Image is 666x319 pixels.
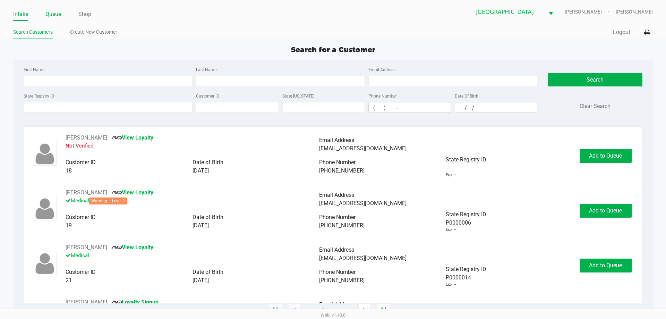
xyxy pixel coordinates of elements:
[193,214,223,220] span: Date of Birth
[66,197,319,205] p: Medical
[282,93,314,99] label: State [US_STATE]
[111,244,153,251] a: View Loyalty
[455,102,537,113] input: Format: MM/DD/YYYY
[446,172,456,178] div: Exp: --
[455,102,538,113] kendo-maskedtextbox: Format: MM/DD/YYYY
[319,159,356,166] span: Phone Number
[319,214,356,220] span: Phone Number
[616,8,653,16] span: [PERSON_NAME]
[66,167,72,174] span: 18
[24,67,44,73] label: First Name
[321,312,345,318] span: Web: v1.40.0
[66,222,72,229] span: 19
[193,269,223,275] span: Date of Birth
[580,259,632,272] button: Add to Queue
[446,211,486,218] span: State Registry ID
[544,4,557,20] button: Select
[111,299,159,305] a: Loyalty Signup
[319,222,365,229] span: [PHONE_NUMBER]
[476,8,540,16] span: [GEOGRAPHIC_DATA]
[89,198,127,204] span: Warning – Level 2
[580,149,632,163] button: Add to Queue
[45,9,61,19] a: Queue
[548,73,642,86] button: Search
[13,28,53,36] a: Search Customers
[446,156,486,163] span: State Registry ID
[111,134,153,141] a: View Loyalty
[66,159,96,166] span: Customer ID
[377,303,390,317] app-submit-button: Move to last page
[269,303,282,317] app-submit-button: Move to first page
[111,189,153,196] a: View Loyalty
[368,67,395,73] label: Email Address
[589,207,622,214] span: Add to Queue
[446,274,471,282] span: P0000014
[13,9,28,19] a: Intake
[580,102,610,110] button: Clear Search
[446,164,449,172] span: --
[369,102,451,113] input: Format: (999) 999-9999
[196,67,216,73] label: Last Name
[613,28,630,36] button: Logout
[319,167,365,174] span: [PHONE_NUMBER]
[291,45,375,54] span: Search for a Customer
[446,227,456,233] div: Exp: --
[66,269,96,275] span: Customer ID
[446,282,456,288] div: Exp: --
[319,269,356,275] span: Phone Number
[580,204,632,218] button: Add to Queue
[319,137,354,143] span: Email Address
[66,142,319,150] p: Not Verified
[589,262,622,269] span: Add to Queue
[319,301,354,308] span: Email Address
[193,222,209,229] span: [DATE]
[358,303,370,317] app-submit-button: Next
[66,243,107,252] button: See customer info
[319,255,407,261] span: [EMAIL_ADDRESS][DOMAIN_NAME]
[78,9,91,19] a: Shop
[289,303,301,317] app-submit-button: Previous
[565,8,616,16] span: [PERSON_NAME]
[319,200,407,207] span: [EMAIL_ADDRESS][DOMAIN_NAME]
[368,93,397,99] label: Phone Number
[193,159,223,166] span: Date of Birth
[66,277,72,284] span: 21
[66,188,107,197] button: See customer info
[308,307,351,314] span: 1 - 20 of 900905 items
[446,219,471,227] span: P0000006
[319,277,365,284] span: [PHONE_NUMBER]
[193,167,209,174] span: [DATE]
[455,93,478,99] label: Date Of Birth
[66,134,107,142] button: See customer info
[319,145,407,152] span: [EMAIL_ADDRESS][DOMAIN_NAME]
[66,214,96,220] span: Customer ID
[319,192,354,198] span: Email Address
[196,93,219,99] label: Customer ID
[66,252,319,260] p: Medical
[589,152,622,159] span: Add to Queue
[66,298,107,307] button: See customer info
[193,277,209,284] span: [DATE]
[446,266,486,272] span: State Registry ID
[319,246,354,253] span: Email Address
[24,93,54,99] label: State Registry ID
[70,28,117,36] a: Create New Customer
